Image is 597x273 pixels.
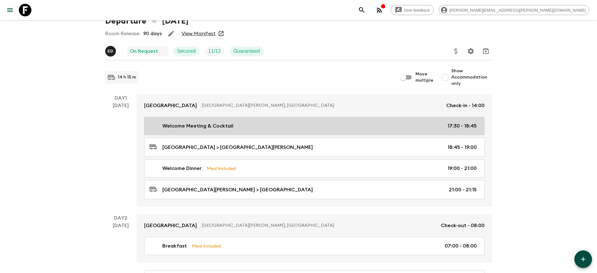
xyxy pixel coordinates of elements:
[113,102,129,207] div: [DATE]
[144,138,485,157] a: [GEOGRAPHIC_DATA] > [GEOGRAPHIC_DATA][PERSON_NAME]18:45 - 19:00
[439,5,589,15] div: [PERSON_NAME][EMAIL_ADDRESS][PERSON_NAME][DOMAIN_NAME]
[144,180,485,199] a: [GEOGRAPHIC_DATA][PERSON_NAME] > [GEOGRAPHIC_DATA]21:00 - 21:15
[4,4,16,16] button: menu
[449,186,477,194] p: 21:00 - 21:15
[441,222,485,229] p: Check-out - 08:00
[162,242,187,250] p: Breakfast
[446,8,589,13] span: [PERSON_NAME][EMAIL_ADDRESS][PERSON_NAME][DOMAIN_NAME]
[144,237,485,255] a: BreakfastMeal Included07:00 - 08:00
[105,15,188,27] h1: Departure [DATE]
[105,46,117,57] button: ED
[448,144,477,151] p: 18:45 - 19:00
[446,102,485,109] p: Check-in - 14:00
[464,45,477,57] button: Settings
[480,45,492,57] button: Archive (Completed, Cancelled or Unsynced Departures only)
[391,5,434,15] a: Give feedback
[445,242,477,250] p: 07:00 - 08:00
[118,74,136,80] p: 14 h 15 m
[144,102,197,109] p: [GEOGRAPHIC_DATA]
[105,48,117,53] span: Edwin Duarte Ríos
[233,47,260,55] p: Guaranteed
[162,144,313,151] p: [GEOGRAPHIC_DATA] > [GEOGRAPHIC_DATA][PERSON_NAME]
[162,122,233,130] p: Welcome Meeting & Cocktail
[105,214,137,222] p: Day 2
[415,71,434,84] span: Move multiple
[162,186,313,194] p: [GEOGRAPHIC_DATA][PERSON_NAME] > [GEOGRAPHIC_DATA]
[144,117,485,135] a: Welcome Meeting & Cocktail17:30 - 18:45
[448,165,477,172] p: 19:00 - 21:00
[182,30,216,37] a: View Manifest
[173,46,200,56] div: Secured
[355,4,368,16] button: search adventures
[451,68,492,87] span: Show Accommodation only
[202,102,441,109] p: [GEOGRAPHIC_DATA][PERSON_NAME], [GEOGRAPHIC_DATA]
[137,214,492,237] a: [GEOGRAPHIC_DATA][GEOGRAPHIC_DATA][PERSON_NAME], [GEOGRAPHIC_DATA]Check-out - 08:00
[202,222,436,229] p: [GEOGRAPHIC_DATA][PERSON_NAME], [GEOGRAPHIC_DATA]
[144,222,197,229] p: [GEOGRAPHIC_DATA]
[130,47,158,55] p: On Request
[162,165,202,172] p: Welcome Dinner
[144,159,485,177] a: Welcome DinnerMeal Included19:00 - 21:00
[192,243,221,249] p: Meal Included
[450,45,462,57] button: Update Price, Early Bird Discount and Costs
[105,94,137,102] p: Day 1
[207,165,236,172] p: Meal Included
[400,8,433,13] span: Give feedback
[137,94,492,117] a: [GEOGRAPHIC_DATA][GEOGRAPHIC_DATA][PERSON_NAME], [GEOGRAPHIC_DATA]Check-in - 14:00
[208,47,221,55] p: 11 / 12
[177,47,196,55] p: Secured
[108,49,113,54] p: E D
[204,46,225,56] div: Trip Fill
[143,30,162,37] p: 90 days
[105,30,140,37] p: Room Release:
[448,122,477,130] p: 17:30 - 18:45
